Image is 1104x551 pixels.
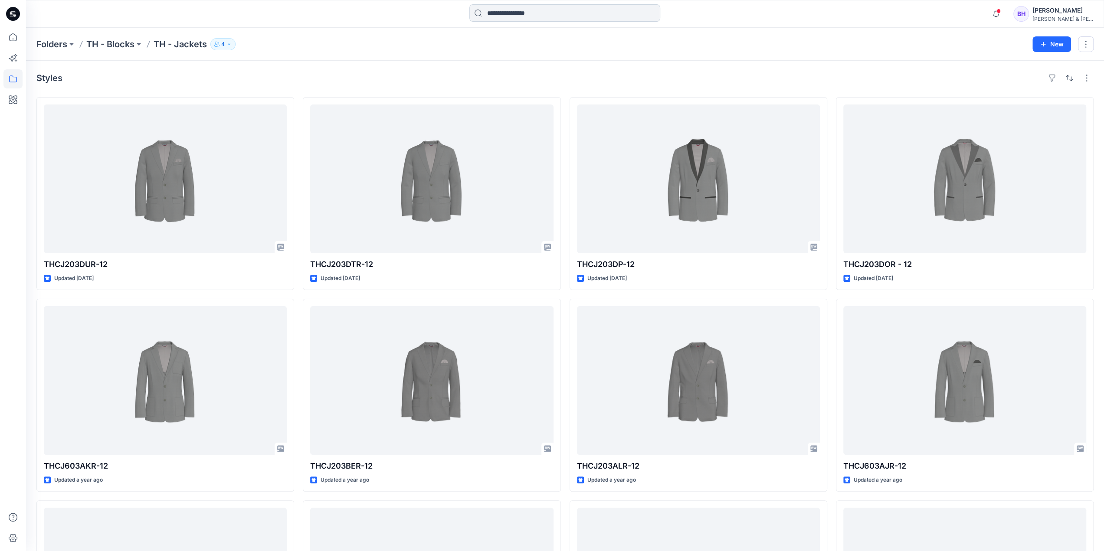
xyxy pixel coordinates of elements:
p: THCJ203ALR-12 [577,460,820,472]
h4: Styles [36,73,62,83]
div: [PERSON_NAME] & [PERSON_NAME] [1032,16,1093,22]
a: THCJ203BER-12 [310,306,553,455]
p: Updated a year ago [854,476,902,485]
div: [PERSON_NAME] [1032,5,1093,16]
p: THCJ203BER-12 [310,460,553,472]
a: THCJ203DUR-12 [44,104,287,253]
a: THCJ203ALR-12 [577,306,820,455]
a: Folders [36,38,67,50]
button: 4 [210,38,236,50]
a: THCJ203DP-12 [577,104,820,253]
p: Updated a year ago [321,476,369,485]
p: THCJ603AKR-12 [44,460,287,472]
button: New [1032,36,1071,52]
p: THCJ203DTR-12 [310,258,553,271]
div: BH [1013,6,1029,22]
p: THCJ203DOR - 12 [843,258,1086,271]
a: THCJ203DOR - 12 [843,104,1086,253]
p: THCJ203DP-12 [577,258,820,271]
p: THCJ603AJR-12 [843,460,1086,472]
p: Updated a year ago [587,476,636,485]
p: Updated [DATE] [54,274,94,283]
p: Updated [DATE] [854,274,893,283]
p: Updated a year ago [54,476,103,485]
a: THCJ203DTR-12 [310,104,553,253]
a: TH - Blocks [86,38,134,50]
a: THCJ603AKR-12 [44,306,287,455]
p: TH - Jackets [154,38,207,50]
a: THCJ603AJR-12 [843,306,1086,455]
p: THCJ203DUR-12 [44,258,287,271]
p: Updated [DATE] [587,274,627,283]
p: Updated [DATE] [321,274,360,283]
p: 4 [221,39,225,49]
